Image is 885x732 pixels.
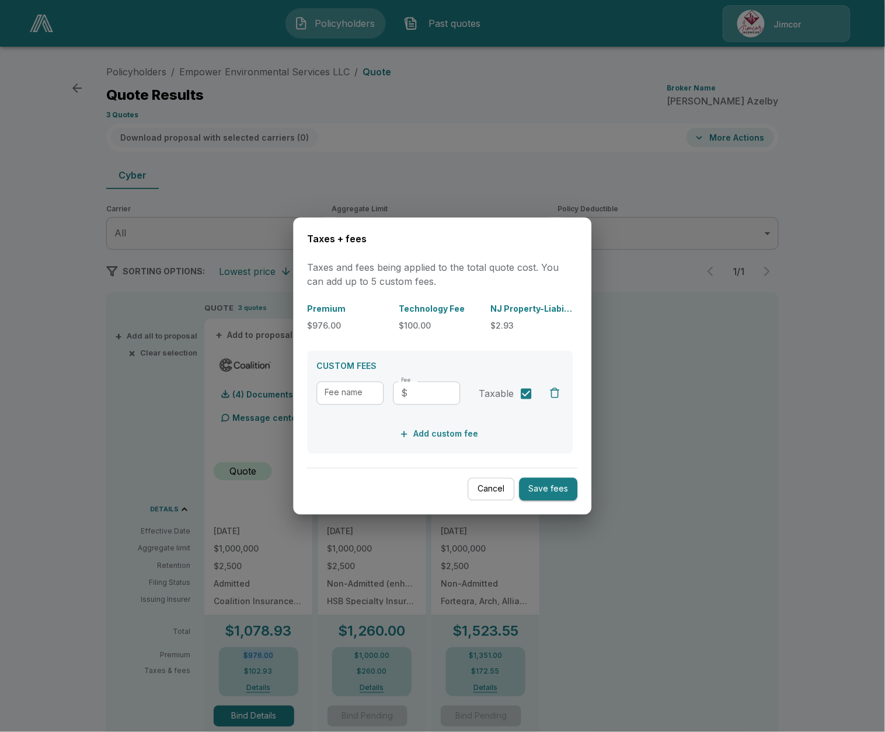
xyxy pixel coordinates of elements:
p: Technology Fee [399,302,482,315]
p: NJ Property-Liability Insurance Guaranty Association Surcharge (0.3%) [491,302,573,315]
label: Fee [402,376,412,384]
p: $ [402,386,408,400]
button: Save fees [520,478,578,501]
p: $100.00 [399,319,482,332]
button: Cancel [468,478,515,501]
p: CUSTOM FEES [317,360,564,372]
p: $976.00 [308,319,390,332]
p: Taxes and fees being applied to the total quote cost. You can add up to 5 custom fees. [308,260,578,288]
span: Taxable [479,386,514,400]
p: Premium [308,302,390,315]
h6: Taxes + fees [308,232,578,247]
button: Add custom fee [398,423,483,445]
p: $2.93 [491,319,573,332]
